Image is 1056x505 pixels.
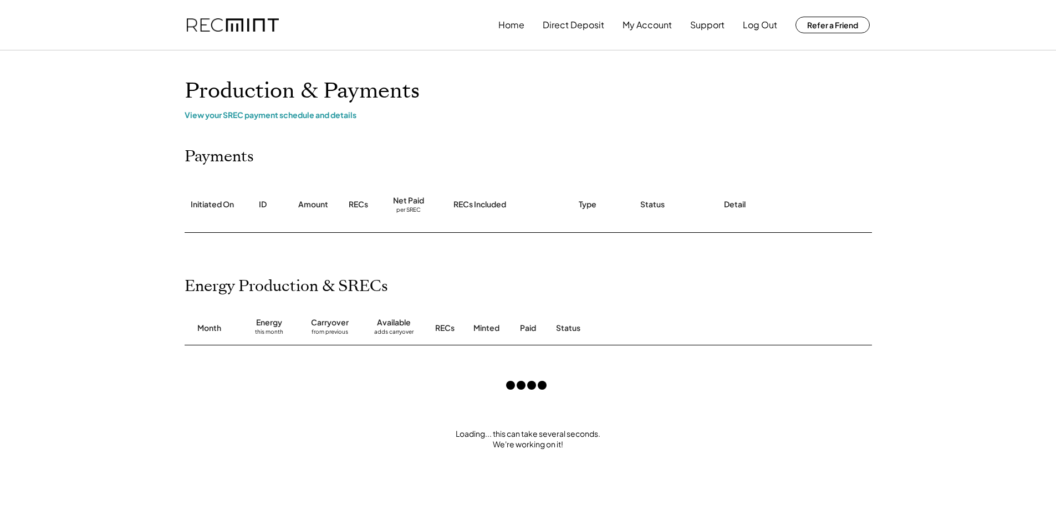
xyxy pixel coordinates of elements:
div: Energy [256,317,282,328]
button: Direct Deposit [543,14,604,36]
button: Log Out [743,14,777,36]
div: Initiated On [191,199,234,210]
div: Type [579,199,596,210]
div: Loading... this can take several seconds. We're working on it! [174,429,883,450]
div: Month [197,323,221,334]
div: Minted [473,323,499,334]
button: Support [690,14,725,36]
div: ID [259,199,267,210]
div: this month [255,328,283,339]
div: Status [556,323,744,334]
div: View your SREC payment schedule and details [185,110,872,120]
button: Home [498,14,524,36]
div: Status [640,199,665,210]
div: RECs Included [453,199,506,210]
div: Available [377,317,411,328]
div: RECs [349,199,368,210]
div: Paid [520,323,536,334]
h1: Production & Payments [185,78,872,104]
div: adds carryover [374,328,414,339]
div: per SREC [396,206,421,215]
button: Refer a Friend [795,17,870,33]
img: recmint-logotype%403x.png [187,18,279,32]
div: Carryover [311,317,349,328]
div: from previous [312,328,348,339]
button: My Account [623,14,672,36]
div: RECs [435,323,455,334]
h2: Energy Production & SRECs [185,277,388,296]
div: Detail [724,199,746,210]
div: Net Paid [393,195,424,206]
h2: Payments [185,147,254,166]
div: Amount [298,199,328,210]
